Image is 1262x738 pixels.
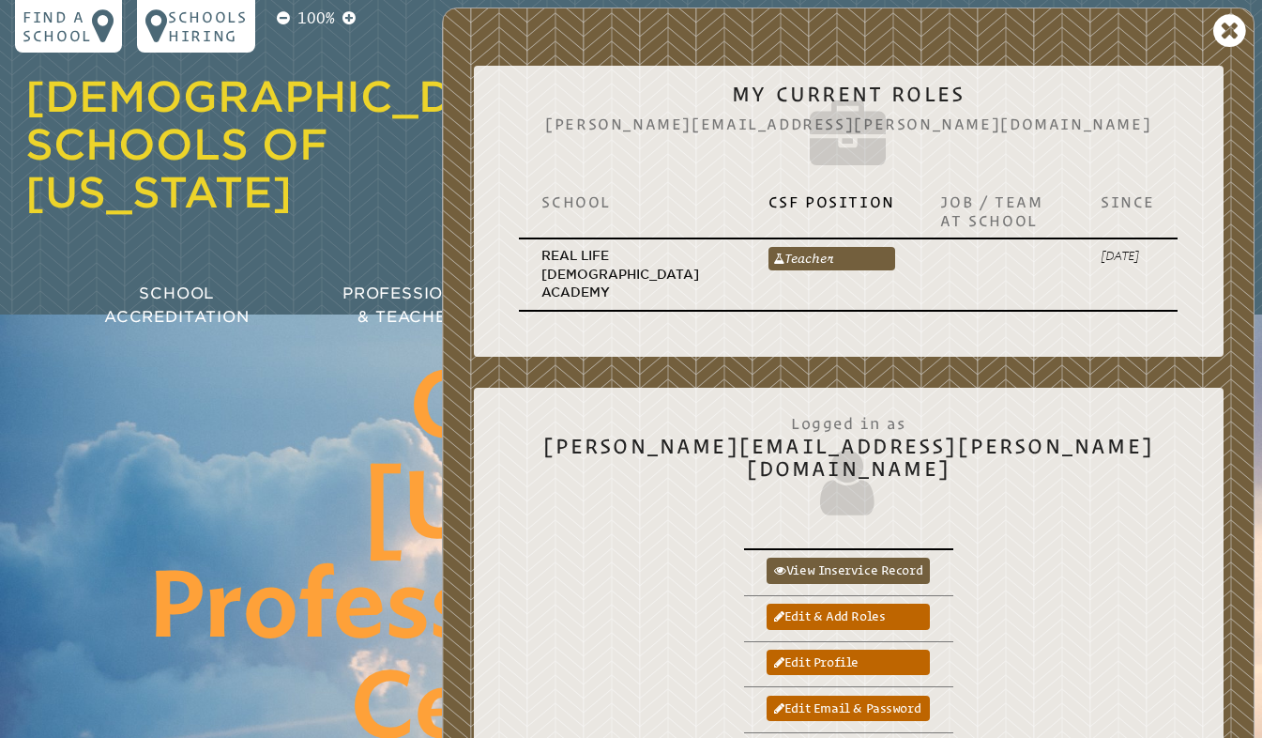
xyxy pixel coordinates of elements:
p: Real Life [DEMOGRAPHIC_DATA] Academy [541,247,722,302]
p: Find a school [23,8,92,45]
a: [DEMOGRAPHIC_DATA] Schools of [US_STATE] [25,71,560,218]
a: Edit email & password [767,696,930,722]
a: View inservice record [767,558,930,584]
h2: [PERSON_NAME][EMAIL_ADDRESS][PERSON_NAME][DOMAIN_NAME] [504,405,1193,522]
span: School Accreditation [104,284,250,325]
h2: My Current Roles [504,83,1193,177]
span: Logged in as [504,405,1193,435]
p: CSF Position [768,192,895,211]
a: Teacher [768,247,895,269]
p: 100% [294,8,339,30]
a: Edit & add roles [767,604,930,630]
p: School [541,192,722,211]
p: [DATE] [1101,247,1155,266]
span: Professional Development & Teacher Certification [342,284,616,325]
p: Job / Team at School [940,192,1055,230]
p: Since [1101,192,1155,211]
p: Schools Hiring [168,8,247,45]
a: Edit profile [767,650,930,676]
